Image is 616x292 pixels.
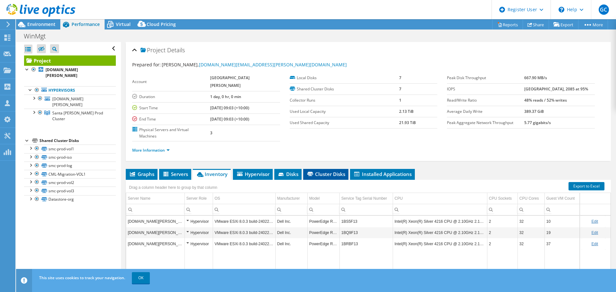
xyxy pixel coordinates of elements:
span: Hypervisor [236,171,269,177]
span: Servers [162,171,188,177]
label: IOPS [447,86,524,92]
span: Cloud Pricing [147,21,176,27]
td: Column OS, Value VMware ESXi 8.0.3 build-24022510 [213,227,275,238]
label: Average Daily Write [447,108,524,115]
a: Reports [492,20,523,29]
span: [PERSON_NAME], [162,62,347,68]
a: smc-prod-iso [24,153,116,162]
b: 7 [399,86,401,92]
td: Column OS, Value VMware ESXi 8.0.3 build-24022510 [213,216,275,227]
div: Hypervisor [186,218,211,225]
label: Peak Aggregate Network Throughput [447,120,524,126]
label: Collector Runs [290,97,399,104]
td: Column Manufacturer, Filter cell [275,204,307,215]
label: Duration [132,94,210,100]
td: Column Guest VM Count, Value 37 [544,238,582,249]
div: Guest VM Count [546,195,575,202]
a: smc-prod-vol2 [24,178,116,187]
label: Local Disks [290,75,399,81]
label: Used Local Capacity [290,108,399,115]
div: CPU [395,195,403,202]
label: Start Time [132,105,210,111]
b: 7 [399,75,401,80]
td: Column Server Name, Value smc-esx01.santamaria.vic.edu.au [126,227,184,238]
span: Cluster Disks [306,171,345,177]
a: smc-prod-log [24,162,116,170]
div: Drag a column header here to group by that column [127,183,219,192]
td: Model Column [307,193,339,204]
a: Datastore-org [24,195,116,204]
td: Column CPU, Value Intel(R) Xeon(R) Silver 4216 CPU @ 2.10GHz 2.10 GHz [393,238,487,249]
a: Edit [591,230,598,235]
div: OS [215,195,220,202]
td: Column Guest VM Count, Value 10 [544,216,582,227]
div: Model [309,195,320,202]
td: Manufacturer Column [275,193,307,204]
a: Edit [591,242,598,246]
td: Column CPU Cores, Filter cell [518,204,544,215]
a: Export [549,20,578,29]
td: Column CPU, Value Intel(R) Xeon(R) Silver 4216 CPU @ 2.10GHz 2.10 GHz [393,216,487,227]
label: Shared Cluster Disks [290,86,399,92]
b: [GEOGRAPHIC_DATA][PERSON_NAME] [210,75,250,88]
td: CPU Cores Column [518,193,544,204]
a: More [578,20,608,29]
td: Column Model, Filter cell [307,204,339,215]
a: Santa Maria Prod Cluster [24,109,116,123]
td: Column Model, Value PowerEdge R640 [307,238,339,249]
a: Export to Excel [569,182,604,190]
a: More Information [132,147,170,153]
td: Column Model, Value PowerEdge R640 [307,216,339,227]
td: CPU Sockets Column [487,193,518,204]
div: Hypervisor [186,229,211,237]
td: Column Manufacturer, Value Dell Inc. [275,216,307,227]
b: 3 [210,130,212,136]
b: 21.93 TiB [399,120,416,125]
label: Used Shared Capacity [290,120,399,126]
td: Column Guest VM Count, Filter cell [544,204,582,215]
td: OS Column [213,193,275,204]
td: Column CPU Sockets, Value 2 [487,227,518,238]
a: [DOMAIN_NAME][EMAIL_ADDRESS][PERSON_NAME][DOMAIN_NAME] [199,62,347,68]
div: Shared Cluster Disks [39,137,116,145]
label: Prepared for: [132,62,161,68]
b: 2.13 TiB [399,109,414,114]
td: Column Server Name, Value smc-esx03.santamaria.vic.edu.au [126,216,184,227]
td: Column OS, Filter cell [213,204,275,215]
span: Disks [278,171,298,177]
td: Column Service Tag Serial Number, Value 1BS5F13 [339,216,393,227]
td: Column Server Role, Value Hypervisor [184,227,213,238]
td: Column OS, Value VMware ESXi 8.0.3 build-24022510 [213,238,275,249]
span: Santa [PERSON_NAME] Prod Cluster [52,110,103,121]
td: Service Tag Serial Number Column [339,193,393,204]
div: CPU Sockets [489,195,512,202]
a: smc-prod-vol1 [24,145,116,153]
a: Project [24,55,116,66]
b: 667.90 MB/s [524,75,547,80]
svg: \n [559,7,564,13]
a: Share [523,20,549,29]
b: [DATE] 09:03 (+10:00) [210,116,249,122]
b: 389.37 GiB [524,109,544,114]
a: OK [132,272,150,284]
td: Column CPU Sockets, Filter cell [487,204,518,215]
td: Column Model, Value PowerEdge R640 [307,227,339,238]
td: Server Role Column [184,193,213,204]
td: Column Service Tag Serial Number, Value 1BRBF13 [339,238,393,249]
label: End Time [132,116,210,122]
a: smc-prod-vol3 [24,187,116,195]
td: Column Manufacturer, Value Dell Inc. [275,227,307,238]
td: Column Server Name, Value smc-esx02.santamaria.vic.edu.au [126,238,184,249]
span: Virtual [116,21,131,27]
td: Column Server Role, Filter cell [184,204,213,215]
span: Performance [72,21,100,27]
div: Service Tag Serial Number [341,195,387,202]
a: [DOMAIN_NAME][PERSON_NAME] [24,66,116,80]
span: Project [141,47,166,54]
b: 48% reads / 52% writes [524,97,567,103]
span: Graphs [129,171,154,177]
td: Column Service Tag Serial Number, Filter cell [339,204,393,215]
td: Server Name Column [126,193,184,204]
td: Column Guest VM Count, Value 19 [544,227,582,238]
a: Hypervisors [24,86,116,95]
